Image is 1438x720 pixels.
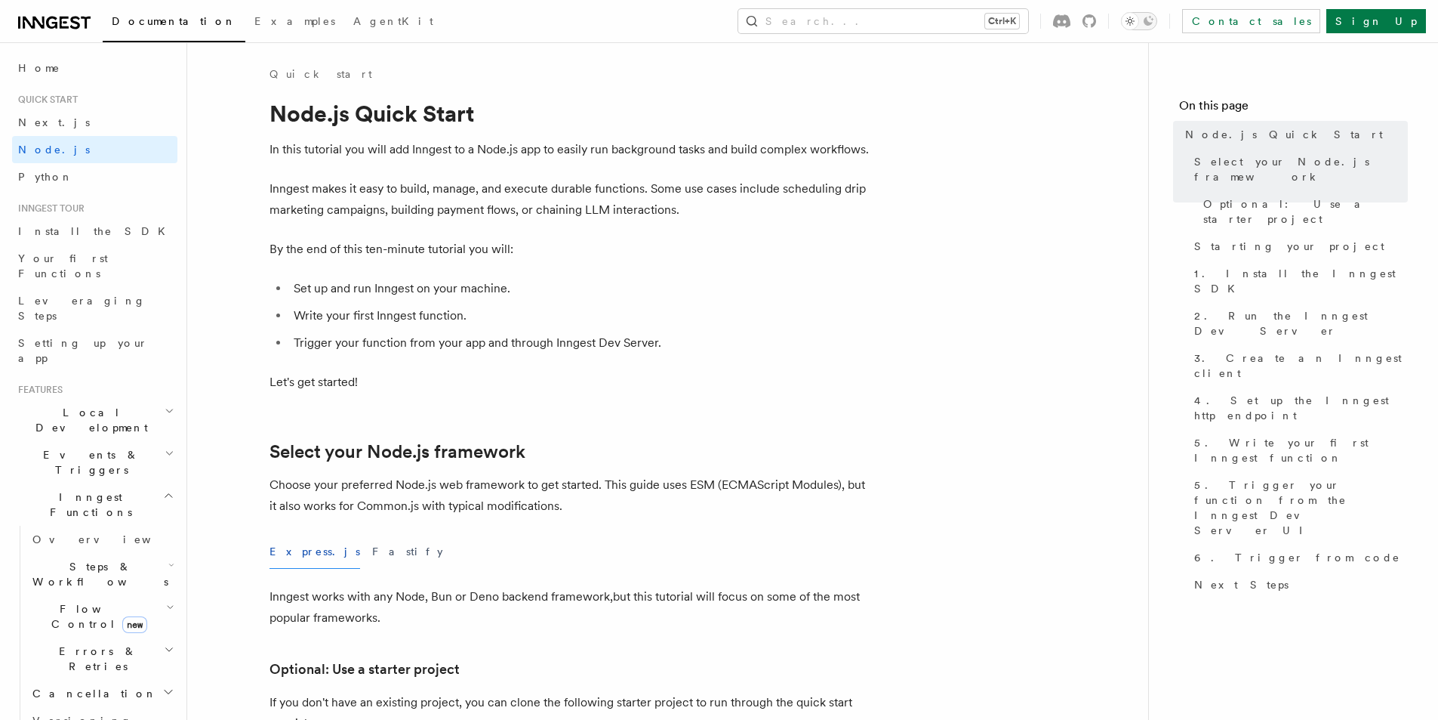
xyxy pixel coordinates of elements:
span: Local Development [12,405,165,435]
a: 5. Trigger your function from the Inngest Dev Server UI [1188,471,1408,544]
span: Cancellation [26,686,157,701]
span: Steps & Workflows [26,559,168,589]
span: Optional: Use a starter project [1203,196,1408,227]
span: Errors & Retries [26,644,164,674]
a: 4. Set up the Inngest http endpoint [1188,387,1408,429]
span: Inngest Functions [12,490,163,520]
a: AgentKit [344,5,442,41]
span: Next Steps [1194,577,1289,592]
span: Inngest tour [12,202,85,215]
span: Features [12,384,63,396]
a: 6. Trigger from code [1188,544,1408,571]
h4: On this page [1179,97,1408,121]
a: Select your Node.js framework [1188,148,1408,190]
span: Quick start [12,94,78,106]
span: Python [18,171,73,183]
button: Events & Triggers [12,441,177,484]
a: Sign Up [1326,9,1426,33]
li: Trigger your function from your app and through Inngest Dev Server. [289,332,873,354]
a: Contact sales [1182,9,1320,33]
span: AgentKit [353,15,433,27]
a: Install the SDK [12,218,177,245]
button: Flow Controlnew [26,595,177,638]
span: Starting your project [1194,239,1384,254]
button: Steps & Workflows [26,553,177,595]
button: Fastify [372,535,443,569]
span: Node.js Quick Start [1185,127,1383,142]
button: Express.js [269,535,360,569]
a: 5. Write your first Inngest function [1188,429,1408,471]
a: Node.js Quick Start [1179,121,1408,148]
a: Optional: Use a starter project [269,659,460,680]
button: Inngest Functions [12,484,177,526]
span: Flow Control [26,601,166,632]
a: Python [12,163,177,190]
a: Overview [26,526,177,553]
span: Examples [254,15,335,27]
button: Errors & Retries [26,638,177,680]
button: Search...Ctrl+K [738,9,1028,33]
span: Setting up your app [18,337,148,364]
span: Overview [32,533,188,545]
span: Install the SDK [18,225,174,237]
span: Node.js [18,144,90,156]
a: Next.js [12,109,177,136]
p: Inngest works with any Node, Bun or Deno backend framework,but this tutorial will focus on some o... [269,586,873,629]
a: Home [12,54,177,82]
button: Local Development [12,399,177,441]
a: Setting up your app [12,329,177,372]
span: 5. Write your first Inngest function [1194,435,1408,465]
span: Home [18,60,60,76]
li: Write your first Inngest function. [289,305,873,326]
p: Inngest makes it easy to build, manage, and execute durable functions. Some use cases include sch... [269,178,873,221]
button: Toggle dark mode [1121,12,1157,30]
span: 2. Run the Inngest Dev Server [1194,308,1408,338]
a: Documentation [103,5,245,42]
a: Next Steps [1188,571,1408,598]
a: Optional: Use a starter project [1197,190,1408,233]
li: Set up and run Inngest on your machine. [289,278,873,299]
p: Let's get started! [269,372,873,393]
span: 5. Trigger your function from the Inngest Dev Server UI [1194,477,1408,538]
span: 4. Set up the Inngest http endpoint [1194,393,1408,423]
a: 1. Install the Inngest SDK [1188,260,1408,302]
a: Examples [245,5,344,41]
a: Leveraging Steps [12,287,177,329]
a: 3. Create an Inngest client [1188,345,1408,387]
kbd: Ctrl+K [985,14,1019,29]
button: Cancellation [26,680,177,707]
a: 2. Run the Inngest Dev Server [1188,302,1408,345]
a: Node.js [12,136,177,163]
a: Starting your project [1188,233,1408,260]
a: Quick start [269,66,372,82]
span: Next.js [18,116,90,128]
span: Leveraging Steps [18,295,146,322]
p: Choose your preferred Node.js web framework to get started. This guide uses ESM (ECMAScript Modul... [269,474,873,517]
a: Your first Functions [12,245,177,287]
a: Select your Node.js framework [269,441,525,462]
p: In this tutorial you will add Inngest to a Node.js app to easily run background tasks and build c... [269,139,873,160]
span: Your first Functions [18,252,108,280]
span: Documentation [112,15,236,27]
span: new [122,616,147,633]
p: By the end of this ten-minute tutorial you will: [269,239,873,260]
span: 6. Trigger from code [1194,550,1400,565]
span: 1. Install the Inngest SDK [1194,266,1408,296]
span: Events & Triggers [12,447,165,477]
span: 3. Create an Inngest client [1194,351,1408,381]
h1: Node.js Quick Start [269,100,873,127]
span: Select your Node.js framework [1194,154,1408,184]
